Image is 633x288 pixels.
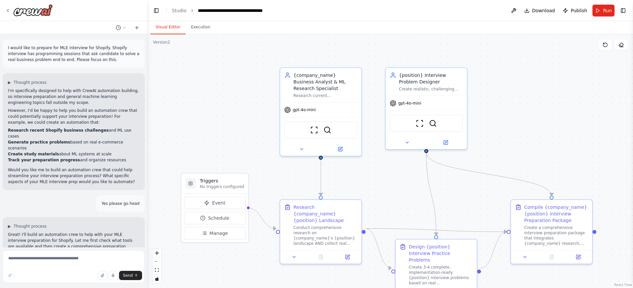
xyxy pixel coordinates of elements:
[293,93,357,98] div: Research current {company_name} business challenges, ML use cases, technical infrastructure, AND ...
[153,40,170,45] div: Version 2
[603,7,612,14] span: Run
[427,139,464,146] button: Open in side panel
[184,212,246,224] button: Schedule
[399,86,463,92] div: Create realistic, challenging interview problems tailored to {company_name}'s {position} role tha...
[8,80,46,85] button: ▶Thought process
[8,158,80,162] strong: Track your preparation progress
[293,72,357,92] div: {company_name} Business Analyst & ML Research Specialist
[8,127,139,139] li: and ML use cases
[524,225,588,246] div: Create a comprehensive interview preparation package that integrates {company_name} research, pra...
[123,273,133,278] span: Send
[8,139,139,151] li: based on real e-commerce scenarios
[108,271,118,280] button: Click to speak your automation idea
[8,80,11,85] span: ▶
[567,253,589,261] button: Open in side panel
[571,7,587,14] span: Publish
[317,160,324,196] g: Edge from ca4a6dd8-fb4b-42ff-af38-ff0fcddbc487 to aa93a840-188d-4916-849d-7c685bde0e62
[8,157,139,163] li: and organize resources
[8,232,139,255] p: Great! I'll build an automation crew to help with your MLE interview preparation for Shopify. Let...
[186,20,216,34] button: Execution
[14,224,46,229] span: Thought process
[172,8,187,13] a: Studio
[409,265,473,286] div: Create 3-4 complete, implementation-ready {position} interview problems based on real {company_na...
[102,201,139,207] p: Yes please go head
[560,5,590,16] button: Publish
[181,173,249,243] div: TriggersNo triggers configuredEventScheduleManage
[293,107,316,112] span: gpt-4o-mini
[200,177,244,184] h3: Triggers
[310,126,318,134] img: ScrapeWebsiteTool
[150,20,186,34] button: Visual Editor
[8,128,109,133] strong: Research recent Shopify business challenges
[8,224,11,229] span: ▶
[153,266,161,274] button: fit view
[522,5,558,16] button: Download
[614,283,632,287] a: React Flow attribution
[280,199,362,264] div: Research {company_name} {position} LandscapeConduct comprehensive research on {company_name}'s {p...
[538,253,566,261] button: No output available
[153,257,161,266] button: zoom out
[153,249,161,283] div: React Flow controls
[416,119,424,127] img: ScrapeWebsiteTool
[336,253,359,261] button: Open in side panel
[592,5,615,16] button: Run
[153,249,161,257] button: zoom in
[113,24,129,32] button: Switch to previous chat
[210,230,228,237] span: Manage
[8,151,139,157] li: about ML systems at scale
[399,72,463,85] div: {position} Interview Problem Designer
[618,6,628,15] button: Show right sidebar
[152,6,161,15] button: Hide left sidebar
[423,153,439,235] g: Edge from cf439d69-0f97-40eb-839c-e71752be64b8 to 12b6de5b-86c2-4b1c-9a3b-4c962726c85b
[8,140,70,144] strong: Generate practice problems
[8,167,139,185] p: Would you like me to build an automation crew that could help streamline your interview preparati...
[119,271,142,280] button: Send
[98,271,107,280] button: Upload files
[8,152,59,156] strong: Create study materials
[366,225,391,272] g: Edge from aa93a840-188d-4916-849d-7c685bde0e62 to 12b6de5b-86c2-4b1c-9a3b-4c962726c85b
[293,225,357,246] div: Conduct comprehensive research on {company_name}'s {position} landscape AND collect real intervie...
[398,101,421,106] span: gpt-4o-mini
[409,243,473,263] div: Design {position} Interview Practice Problems
[385,67,467,150] div: {position} Interview Problem DesignerCreate realistic, challenging interview problems tailored to...
[524,204,588,224] div: Compile {company_name} {position} Interview Preparation Package
[13,4,53,16] img: Logo
[212,200,225,206] span: Event
[321,145,359,153] button: Open in side panel
[366,225,507,235] g: Edge from aa93a840-188d-4916-849d-7c685bde0e62 to f39905f0-4122-42dc-85b4-e0b89057ce9b
[200,184,244,189] p: No triggers configured
[153,274,161,283] button: toggle interactivity
[429,119,437,127] img: BraveSearchTool
[184,197,246,209] button: Event
[248,205,276,232] g: Edge from triggers to aa93a840-188d-4916-849d-7c685bde0e62
[8,224,46,229] button: ▶Thought process
[307,253,335,261] button: No output available
[208,215,229,221] span: Schedule
[132,24,142,32] button: Start a new chat
[14,80,46,85] span: Thought process
[172,7,263,14] nav: breadcrumb
[293,204,357,224] div: Research {company_name} {position} Landscape
[510,199,593,264] div: Compile {company_name} {position} Interview Preparation PackageCreate a comprehensive interview p...
[280,67,362,156] div: {company_name} Business Analyst & ML Research SpecialistResearch current {company_name} business ...
[8,88,139,106] p: I'm specifically designed to help with CrewAI automation building, so interview preparation and g...
[8,108,139,125] p: However, I'd be happy to help you build an automation crew that could potentially support your in...
[5,271,15,280] button: Improve this prompt
[8,45,139,63] p: I would like to prepare for MLE interview for Shopify. Shopify interview has programming sessions...
[184,227,246,240] button: Manage
[323,126,331,134] img: BraveSearchTool
[423,153,555,196] g: Edge from cf439d69-0f97-40eb-839c-e71752be64b8 to f39905f0-4122-42dc-85b4-e0b89057ce9b
[481,229,507,272] g: Edge from 12b6de5b-86c2-4b1c-9a3b-4c962726c85b to f39905f0-4122-42dc-85b4-e0b89057ce9b
[532,7,555,14] span: Download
